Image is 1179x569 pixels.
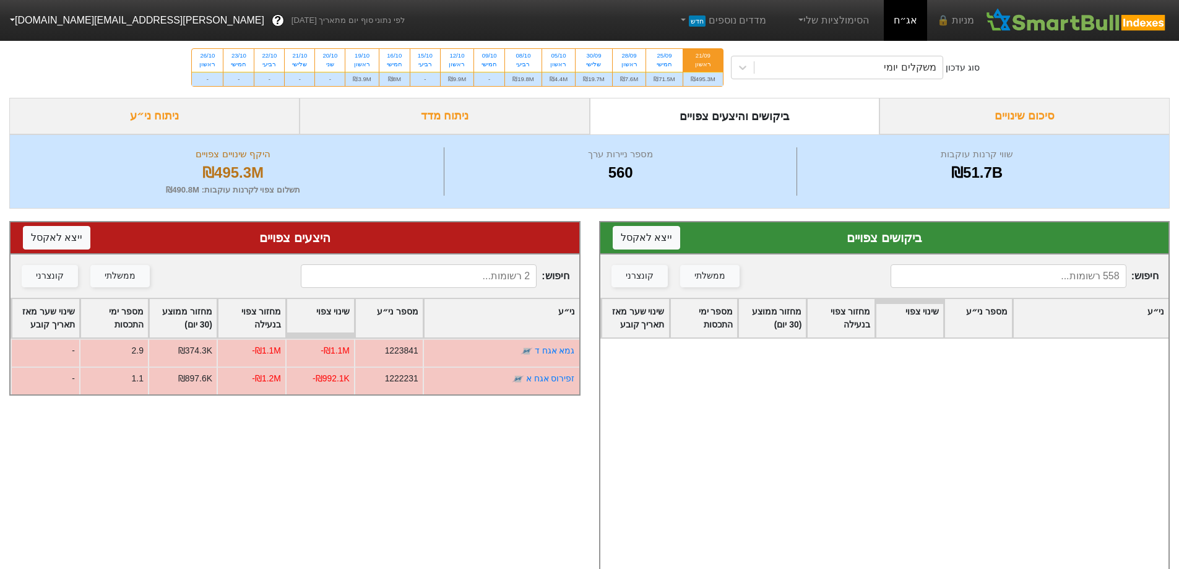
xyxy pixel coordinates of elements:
[254,72,284,86] div: -
[22,265,78,287] button: קונצרני
[25,162,441,184] div: ₪495.3M
[447,147,793,162] div: מספר ניירות ערך
[418,60,433,69] div: רביעי
[23,228,567,247] div: היצעים צפויים
[590,98,880,134] div: ביקושים והיצעים צפויים
[620,51,638,60] div: 28/09
[620,60,638,69] div: ראשון
[80,299,148,337] div: Toggle SortBy
[613,72,646,86] div: ₪7.6M
[25,147,441,162] div: היקף שינויים צפויים
[800,147,1154,162] div: שווי קרנות עוקבות
[482,51,497,60] div: 09/10
[178,344,212,357] div: ₪374.3K
[11,339,79,367] div: -
[583,51,605,60] div: 30/09
[512,60,534,69] div: רביעי
[646,72,683,86] div: ₪71.5M
[287,299,354,337] div: Toggle SortBy
[301,264,569,288] span: חיפוש :
[322,60,337,69] div: שני
[25,184,441,196] div: תשלום צפוי לקרנות עוקבות : ₪490.8M
[791,8,874,33] a: הסימולציות שלי
[654,51,675,60] div: 25/09
[670,299,738,337] div: Toggle SortBy
[315,72,345,86] div: -
[542,72,575,86] div: ₪4.4M
[680,265,740,287] button: ממשלתי
[321,344,350,357] div: -₪1.1M
[90,265,150,287] button: ממשלתי
[891,264,1159,288] span: חיפוש :
[576,72,612,86] div: ₪19.7M
[300,98,590,134] div: ניתוח מדד
[385,344,418,357] div: 1223841
[654,60,675,69] div: חמישי
[448,60,466,69] div: ראשון
[12,299,79,337] div: Toggle SortBy
[23,226,90,250] button: ייצא לאקסל
[535,345,575,355] a: גמא אגח ד
[385,372,418,385] div: 1222231
[689,15,706,27] span: חדש
[946,61,980,74] div: סוג עדכון
[482,60,497,69] div: חמישי
[292,60,307,69] div: שלישי
[984,8,1169,33] img: SmartBull
[9,98,300,134] div: ניתוח ני״ע
[252,344,281,357] div: -₪1.1M
[410,72,440,86] div: -
[387,60,402,69] div: חמישי
[355,299,423,337] div: Toggle SortBy
[800,162,1154,184] div: ₪51.7B
[199,60,215,69] div: ראשון
[441,72,473,86] div: ₪9.9M
[683,72,723,86] div: ₪495.3M
[274,12,281,29] span: ?
[879,98,1170,134] div: סיכום שינויים
[379,72,410,86] div: ₪8M
[262,51,277,60] div: 22/10
[474,72,504,86] div: -
[1013,299,1168,337] div: Toggle SortBy
[583,60,605,69] div: שלישי
[550,60,568,69] div: ראשון
[613,228,1157,247] div: ביקושים צפויים
[252,372,281,385] div: -₪1.2M
[673,8,771,33] a: מדדים נוספיםחדש
[738,299,806,337] div: Toggle SortBy
[353,60,371,69] div: ראשון
[891,264,1126,288] input: 558 רשומות...
[322,51,337,60] div: 20/10
[876,299,943,337] div: Toggle SortBy
[301,264,537,288] input: 2 רשומות...
[694,269,725,283] div: ממשלתי
[353,51,371,60] div: 19/10
[285,72,314,86] div: -
[132,372,144,385] div: 1.1
[691,60,715,69] div: ראשון
[387,51,402,60] div: 16/10
[313,372,350,385] div: -₪992.1K
[611,265,668,287] button: קונצרני
[11,367,79,394] div: -
[149,299,217,337] div: Toggle SortBy
[550,51,568,60] div: 05/10
[199,51,215,60] div: 26/10
[132,344,144,357] div: 2.9
[418,51,433,60] div: 15/10
[292,14,405,27] span: לפי נתוני סוף יום מתאריך [DATE]
[105,269,136,283] div: ממשלתי
[944,299,1012,337] div: Toggle SortBy
[231,51,246,60] div: 23/10
[424,299,579,337] div: Toggle SortBy
[613,226,680,250] button: ייצא לאקסל
[884,60,936,75] div: משקלים יומי
[602,299,669,337] div: Toggle SortBy
[223,72,254,86] div: -
[447,162,793,184] div: 560
[231,60,246,69] div: חמישי
[520,345,533,357] img: tase link
[526,373,575,383] a: זפירוס אגח א
[512,373,524,385] img: tase link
